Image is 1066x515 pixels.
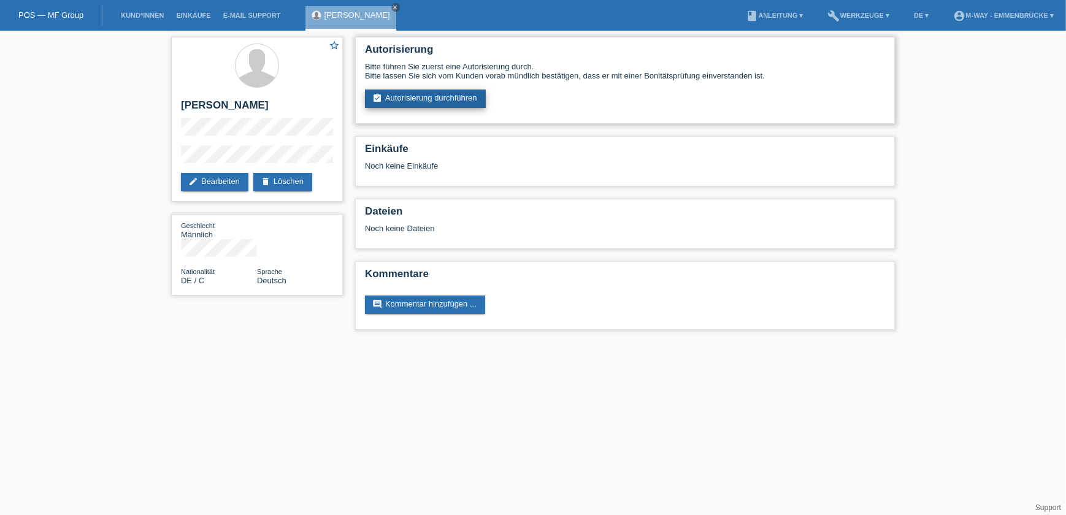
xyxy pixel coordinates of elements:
[822,12,896,19] a: buildWerkzeuge ▾
[329,40,340,53] a: star_border
[170,12,217,19] a: Einkäufe
[181,221,257,239] div: Männlich
[372,93,382,103] i: assignment_turned_in
[365,205,885,224] h2: Dateien
[365,161,885,180] div: Noch keine Einkäufe
[115,12,170,19] a: Kund*innen
[18,10,83,20] a: POS — MF Group
[181,99,333,118] h2: [PERSON_NAME]
[365,62,885,80] div: Bitte führen Sie zuerst eine Autorisierung durch. Bitte lassen Sie sich vom Kunden vorab mündlich...
[1035,503,1061,512] a: Support
[828,10,840,22] i: build
[372,299,382,309] i: comment
[253,173,312,191] a: deleteLöschen
[746,10,758,22] i: book
[324,10,390,20] a: [PERSON_NAME]
[181,222,215,229] span: Geschlecht
[181,173,248,191] a: editBearbeiten
[181,268,215,275] span: Nationalität
[217,12,287,19] a: E-Mail Support
[908,12,935,19] a: DE ▾
[953,10,965,22] i: account_circle
[391,3,400,12] a: close
[740,12,809,19] a: bookAnleitung ▾
[257,276,286,285] span: Deutsch
[181,276,204,285] span: Deutschland / C / 02.05.2009
[257,268,282,275] span: Sprache
[365,44,885,62] h2: Autorisierung
[188,177,198,186] i: edit
[365,224,740,233] div: Noch keine Dateien
[261,177,270,186] i: delete
[365,268,885,286] h2: Kommentare
[393,4,399,10] i: close
[947,12,1060,19] a: account_circlem-way - Emmenbrücke ▾
[329,40,340,51] i: star_border
[365,143,885,161] h2: Einkäufe
[365,90,486,108] a: assignment_turned_inAutorisierung durchführen
[365,296,485,314] a: commentKommentar hinzufügen ...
